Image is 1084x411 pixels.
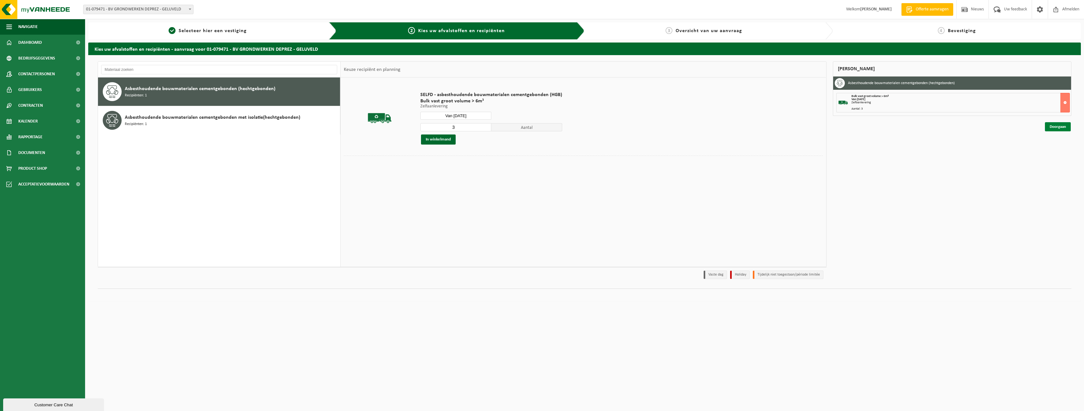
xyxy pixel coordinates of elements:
[18,113,38,129] span: Kalender
[914,6,950,13] span: Offerte aanvragen
[420,112,491,120] input: Selecteer datum
[125,121,147,127] span: Recipiënten: 1
[18,176,69,192] span: Acceptatievoorwaarden
[851,98,865,101] strong: Van [DATE]
[88,43,1081,55] h2: Kies uw afvalstoffen en recipiënten - aanvraag voor 01-079471 - BV GRONDWERKEN DEPREZ - GELUVELD
[18,145,45,161] span: Documenten
[704,271,727,279] li: Vaste dag
[851,101,1070,104] div: Zelfaanlevering
[1045,122,1071,131] a: Doorgaan
[666,27,672,34] span: 3
[938,27,945,34] span: 4
[18,35,42,50] span: Dashboard
[948,28,976,33] span: Bevestiging
[169,27,176,34] span: 1
[125,93,147,99] span: Recipiënten: 1
[753,271,823,279] li: Tijdelijk niet toegestaan/période limitée
[420,98,562,104] span: Bulk vast groot volume > 6m³
[179,28,247,33] span: Selecteer hier een vestiging
[833,61,1072,77] div: [PERSON_NAME]
[18,50,55,66] span: Bedrijfsgegevens
[18,98,43,113] span: Contracten
[101,65,337,74] input: Materiaal zoeken
[18,82,42,98] span: Gebruikers
[730,271,750,279] li: Holiday
[341,62,404,77] div: Keuze recipiënt en planning
[851,107,1070,111] div: Aantal: 3
[18,19,38,35] span: Navigatie
[18,161,47,176] span: Product Shop
[420,92,562,98] span: SELFD - asbesthoudende bouwmaterialen cementgebonden (HGB)
[491,123,562,131] span: Aantal
[125,85,275,93] span: Asbesthoudende bouwmaterialen cementgebonden (hechtgebonden)
[860,7,892,12] strong: [PERSON_NAME]
[18,66,55,82] span: Contactpersonen
[98,77,340,106] button: Asbesthoudende bouwmaterialen cementgebonden (hechtgebonden) Recipiënten: 1
[408,27,415,34] span: 2
[421,134,456,145] button: In winkelmand
[420,104,562,109] p: Zelfaanlevering
[3,397,105,411] iframe: chat widget
[418,28,505,33] span: Kies uw afvalstoffen en recipiënten
[84,5,193,14] span: 01-079471 - BV GRONDWERKEN DEPREZ - GELUVELD
[848,78,955,88] h3: Asbesthoudende bouwmaterialen cementgebonden (hechtgebonden)
[901,3,953,16] a: Offerte aanvragen
[98,106,340,134] button: Asbesthoudende bouwmaterialen cementgebonden met isolatie(hechtgebonden) Recipiënten: 1
[83,5,193,14] span: 01-079471 - BV GRONDWERKEN DEPREZ - GELUVELD
[851,94,889,98] span: Bulk vast groot volume > 6m³
[125,114,300,121] span: Asbesthoudende bouwmaterialen cementgebonden met isolatie(hechtgebonden)
[676,28,742,33] span: Overzicht van uw aanvraag
[91,27,324,35] a: 1Selecteer hier een vestiging
[18,129,43,145] span: Rapportage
